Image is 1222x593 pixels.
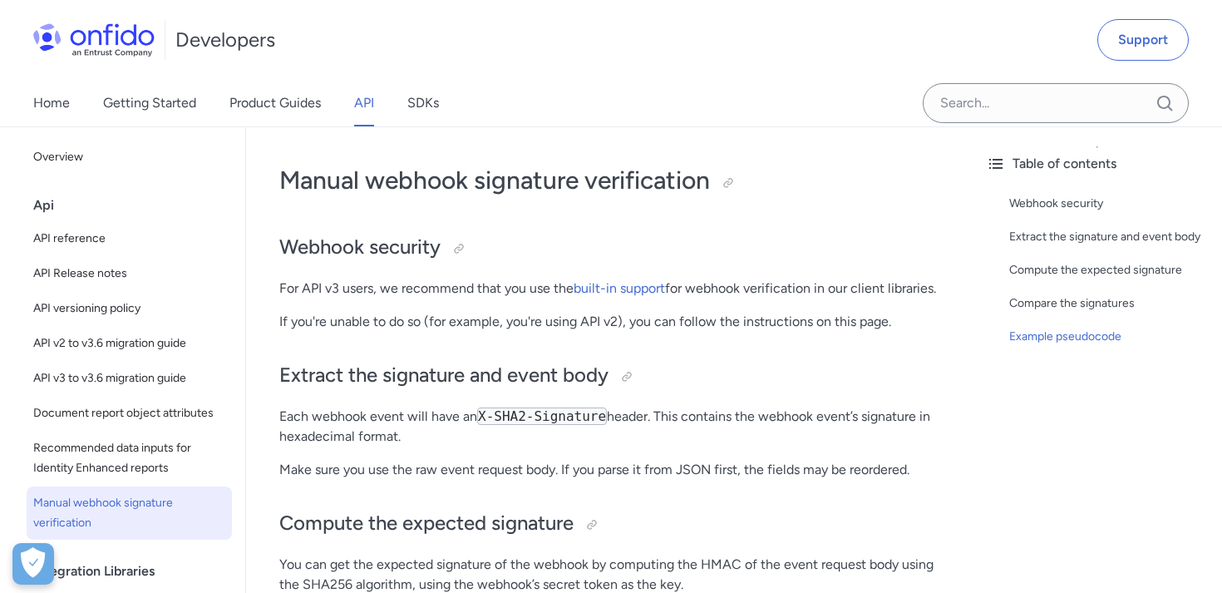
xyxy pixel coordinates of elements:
[27,487,232,540] a: Manual webhook signature verification
[1009,260,1209,280] a: Compute the expected signature
[33,438,225,478] span: Recommended data inputs for Identity Enhanced reports
[279,460,939,480] p: Make sure you use the raw event request body. If you parse it from JSON first, the fields may be ...
[27,397,232,430] a: Document report object attributes
[175,27,275,53] h1: Developers
[279,362,939,390] h2: Extract the signature and event body
[354,80,374,126] a: API
[407,80,439,126] a: SDKs
[27,292,232,325] a: API versioning policy
[279,164,939,197] h1: Manual webhook signature verification
[27,362,232,395] a: API v3 to v3.6 migration guide
[1009,294,1209,314] a: Compare the signatures
[33,80,70,126] a: Home
[33,23,155,57] img: Onfido Logo
[279,510,939,538] h2: Compute the expected signature
[1009,194,1209,214] a: Webhook security
[12,543,54,585] button: Open Preferences
[1009,227,1209,247] a: Extract the signature and event body
[33,368,225,388] span: API v3 to v3.6 migration guide
[33,299,225,319] span: API versioning policy
[27,222,232,255] a: API reference
[986,154,1209,174] div: Table of contents
[33,189,239,222] div: Api
[33,264,225,284] span: API Release notes
[27,327,232,360] a: API v2 to v3.6 migration guide
[33,555,239,588] div: Integration Libraries
[27,432,232,485] a: Recommended data inputs for Identity Enhanced reports
[33,229,225,249] span: API reference
[103,80,196,126] a: Getting Started
[923,83,1189,123] input: Onfido search input field
[33,493,225,533] span: Manual webhook signature verification
[33,334,225,353] span: API v2 to v3.6 migration guide
[27,141,232,174] a: Overview
[12,543,54,585] div: Cookie Preferences
[279,407,939,447] p: Each webhook event will have an header. This contains the webhook event’s signature in hexadecima...
[33,403,225,423] span: Document report object attributes
[33,147,225,167] span: Overview
[229,80,321,126] a: Product Guides
[279,312,939,332] p: If you're unable to do so (for example, you're using API v2), you can follow the instructions on ...
[477,408,607,425] code: X-SHA2-Signature
[574,280,665,296] a: built-in support
[27,257,232,290] a: API Release notes
[1097,19,1189,61] a: Support
[279,234,939,262] h2: Webhook security
[1009,327,1209,347] a: Example pseudocode
[279,279,939,299] p: For API v3 users, we recommend that you use the for webhook verification in our client libraries.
